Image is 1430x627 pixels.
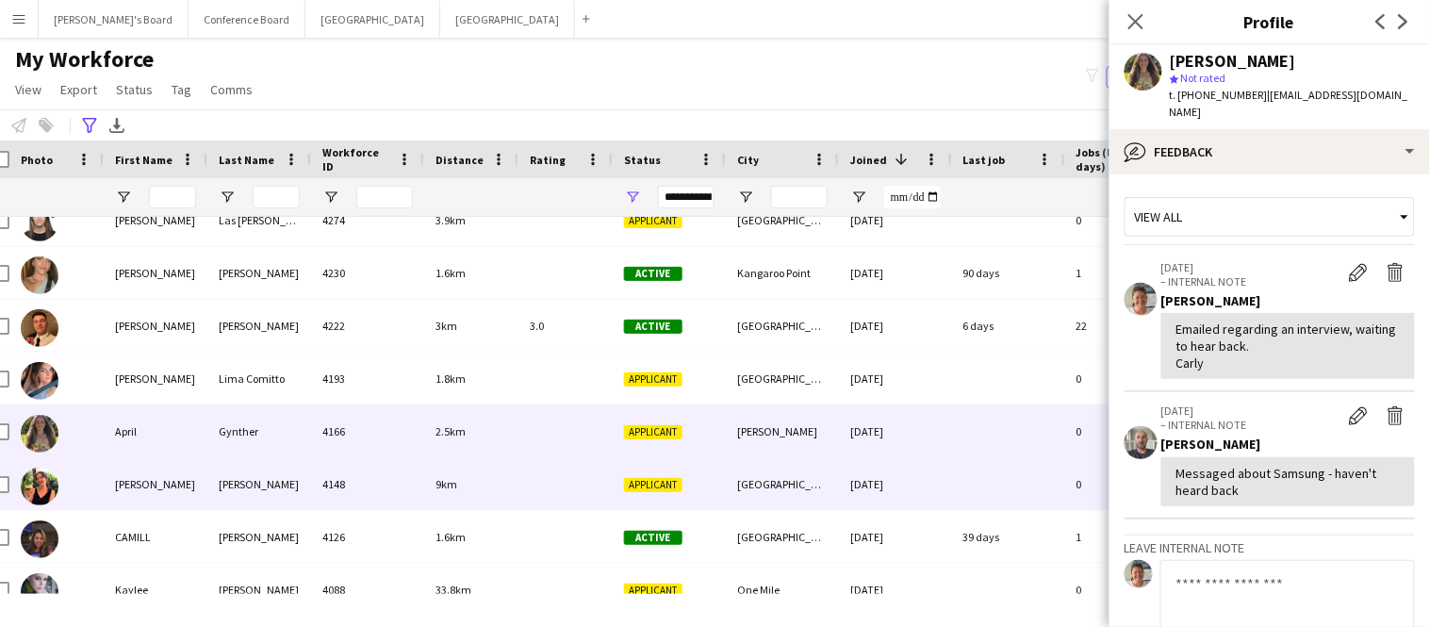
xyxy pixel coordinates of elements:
[203,77,260,102] a: Comms
[1170,88,1268,102] span: t. [PHONE_NUMBER]
[207,194,311,246] div: Las [PERSON_NAME]
[624,189,641,206] button: Open Filter Menu
[108,77,160,102] a: Status
[1065,247,1188,299] div: 1
[1170,88,1408,119] span: | [EMAIL_ADDRESS][DOMAIN_NAME]
[726,405,839,457] div: [PERSON_NAME]
[104,247,207,299] div: [PERSON_NAME]
[104,300,207,352] div: [PERSON_NAME]
[104,405,207,457] div: April
[839,300,952,352] div: [DATE]
[207,511,311,563] div: [PERSON_NAME]
[436,213,466,227] span: 3.9km
[104,194,207,246] div: [PERSON_NAME]
[210,81,253,98] span: Comms
[624,372,682,387] span: Applicant
[78,114,101,137] app-action-btn: Advanced filters
[1161,274,1340,289] p: – INTERNAL NOTE
[624,320,682,334] span: Active
[21,520,58,558] img: CAMILL VASQUEZ
[8,77,49,102] a: View
[1161,418,1340,432] p: – INTERNAL NOTE
[624,425,682,439] span: Applicant
[311,458,424,510] div: 4148
[952,511,1065,563] div: 39 days
[21,204,58,241] img: Marta Las Heras
[737,189,754,206] button: Open Filter Menu
[771,186,828,208] input: City Filter Input
[1065,194,1188,246] div: 0
[850,189,867,206] button: Open Filter Menu
[21,415,58,453] img: April Gynther
[207,458,311,510] div: [PERSON_NAME]
[253,186,300,208] input: Last Name Filter Input
[116,81,153,98] span: Status
[207,405,311,457] div: Gynther
[850,153,887,167] span: Joined
[219,153,274,167] span: Last Name
[1170,53,1296,70] div: [PERSON_NAME]
[839,247,952,299] div: [DATE]
[104,511,207,563] div: CAMILL
[1065,511,1188,563] div: 1
[440,1,575,38] button: [GEOGRAPHIC_DATA]
[1065,564,1188,616] div: 0
[172,81,191,98] span: Tag
[53,77,105,102] a: Export
[737,153,759,167] span: City
[1065,353,1188,404] div: 0
[60,81,97,98] span: Export
[207,353,311,404] div: Lima Comitto
[322,189,339,206] button: Open Filter Menu
[322,145,390,173] span: Workforce ID
[207,247,311,299] div: [PERSON_NAME]
[305,1,440,38] button: [GEOGRAPHIC_DATA]
[726,511,839,563] div: [GEOGRAPHIC_DATA]
[21,362,58,400] img: Priscilla Lima Comitto
[164,77,199,102] a: Tag
[726,458,839,510] div: [GEOGRAPHIC_DATA]
[311,511,424,563] div: 4126
[839,458,952,510] div: [DATE]
[952,300,1065,352] div: 6 days
[436,477,457,491] span: 9km
[104,564,207,616] div: Kaylee
[1161,260,1340,274] p: [DATE]
[726,353,839,404] div: [GEOGRAPHIC_DATA]
[624,267,682,281] span: Active
[1107,66,1201,89] button: Everyone2,133
[311,405,424,457] div: 4166
[530,153,566,167] span: Rating
[149,186,196,208] input: First Name Filter Input
[106,114,128,137] app-action-btn: Export XLSX
[21,468,58,505] img: Kasey Dey
[1109,9,1430,34] h3: Profile
[963,153,1006,167] span: Last job
[518,300,613,352] div: 3.0
[1109,129,1430,174] div: Feedback
[624,214,682,228] span: Applicant
[436,319,457,333] span: 3km
[436,371,466,386] span: 1.8km
[839,511,952,563] div: [DATE]
[624,531,682,545] span: Active
[1065,405,1188,457] div: 0
[1176,465,1400,499] div: Messaged about Samsung - haven't heard back
[624,153,661,167] span: Status
[436,530,466,544] span: 1.6km
[726,300,839,352] div: [GEOGRAPHIC_DATA]
[1161,404,1340,418] p: [DATE]
[1181,71,1226,85] span: Not rated
[726,564,839,616] div: One Mile
[436,266,466,280] span: 1.6km
[1176,321,1400,372] div: Emailed regarding an interview, waiting to hear back. Carly
[115,153,173,167] span: First Name
[1065,458,1188,510] div: 0
[311,564,424,616] div: 4088
[104,353,207,404] div: [PERSON_NAME]
[1077,145,1154,173] span: Jobs (last 90 days)
[15,81,41,98] span: View
[884,186,941,208] input: Joined Filter Input
[839,564,952,616] div: [DATE]
[15,45,154,74] span: My Workforce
